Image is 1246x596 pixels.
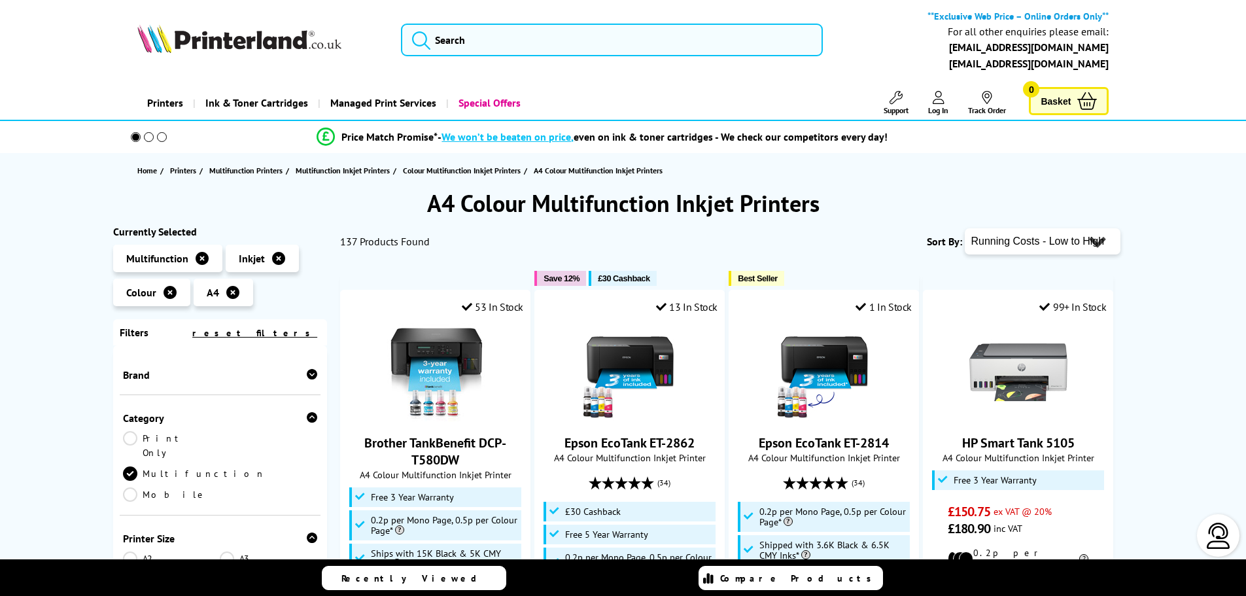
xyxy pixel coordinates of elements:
[403,164,524,177] a: Colour Multifunction Inkjet Printers
[930,451,1106,464] span: A4 Colour Multifunction Inkjet Printer
[137,24,341,53] img: Printerland Logo
[759,434,889,451] a: Epson EcoTank ET-2814
[205,86,308,120] span: Ink & Toner Cartridges
[962,434,1075,451] a: HP Smart Tank 5105
[137,24,385,56] a: Printerland Logo
[296,164,390,177] span: Multifunction Inkjet Printers
[948,503,990,520] span: £150.75
[341,572,490,584] span: Recently Viewed
[441,130,574,143] span: We won’t be beaten on price,
[948,520,990,537] span: £180.90
[137,164,160,177] a: Home
[113,188,1134,219] h1: A4 Colour Multifunction Inkjet Printers
[954,475,1037,485] span: Free 3 Year Warranty
[852,470,865,495] span: (34)
[565,529,648,540] span: Free 5 Year Warranty
[736,451,912,464] span: A4 Colour Multifunction Inkjet Printer
[759,506,907,527] span: 0.2p per Mono Page, 0.5p per Colour Page*
[318,86,446,120] a: Managed Print Services
[192,327,317,339] a: reset filters
[401,24,823,56] input: Search
[107,126,1099,149] li: modal_Promise
[322,566,506,590] a: Recently Viewed
[137,86,193,120] a: Printers
[542,451,718,464] span: A4 Colour Multifunction Inkjet Printer
[123,368,318,381] div: Brand
[699,566,883,590] a: Compare Products
[1205,523,1232,549] img: user-headset-light.svg
[387,411,485,424] a: Brother TankBenefit DCP-T580DW
[123,532,318,545] div: Printer Size
[1023,81,1039,97] span: 0
[123,412,318,425] div: Category
[296,164,393,177] a: Multifunction Inkjet Printers
[1041,92,1071,110] span: Basket
[927,235,962,248] span: Sort By:
[446,86,530,120] a: Special Offers
[656,300,718,313] div: 13 In Stock
[884,91,909,115] a: Support
[729,271,784,286] button: Best Seller
[347,468,523,481] span: A4 Colour Multifunction Inkjet Printer
[589,271,656,286] button: £30 Cashback
[1039,300,1106,313] div: 99+ In Stock
[207,286,219,299] span: A4
[371,492,454,502] span: Free 3 Year Warranty
[438,130,888,143] div: - even on ink & toner cartridges - We check our competitors every day!
[775,323,873,421] img: Epson EcoTank ET-2814
[759,540,907,561] span: Shipped with 3.6K Black & 6.5K CMY Inks*
[534,166,663,175] span: A4 Colour Multifunction Inkjet Printers
[994,522,1022,535] span: inc VAT
[170,164,199,177] a: Printers
[126,286,156,299] span: Colour
[544,273,580,283] span: Save 12%
[209,164,283,177] span: Multifunction Printers
[948,547,1088,570] li: 0.2p per mono page
[565,552,713,573] span: 0.2p per Mono Page, 0.5p per Colour Page*
[340,235,430,248] span: 137 Products Found
[856,300,912,313] div: 1 In Stock
[123,466,266,481] a: Multifunction
[775,411,873,424] a: Epson EcoTank ET-2814
[120,326,148,339] span: Filters
[193,86,318,120] a: Ink & Toner Cartridges
[239,252,265,265] span: Inkjet
[969,323,1067,421] img: HP Smart Tank 5105
[123,431,220,460] a: Print Only
[927,10,1109,22] b: **Exclusive Web Price – Online Orders Only**
[123,487,220,502] a: Mobile
[403,164,521,177] span: Colour Multifunction Inkjet Printers
[969,411,1067,424] a: HP Smart Tank 5105
[565,506,621,517] span: £30 Cashback
[371,548,519,569] span: Ships with 15K Black & 5K CMY Inks*
[994,505,1052,517] span: ex VAT @ 20%
[126,252,188,265] span: Multifunction
[720,572,878,584] span: Compare Products
[113,225,328,238] div: Currently Selected
[462,300,523,313] div: 53 In Stock
[657,470,670,495] span: (34)
[581,323,679,421] img: Epson EcoTank ET-2862
[949,57,1109,70] a: [EMAIL_ADDRESS][DOMAIN_NAME]
[948,26,1109,38] div: For all other enquiries please email:
[123,552,220,566] a: A2
[564,434,695,451] a: Epson EcoTank ET-2862
[581,411,679,424] a: Epson EcoTank ET-2862
[534,271,586,286] button: Save 12%
[341,130,438,143] span: Price Match Promise*
[928,105,948,115] span: Log In
[949,41,1109,54] a: [EMAIL_ADDRESS][DOMAIN_NAME]
[928,91,948,115] a: Log In
[884,105,909,115] span: Support
[220,552,317,566] a: A3
[387,323,485,421] img: Brother TankBenefit DCP-T580DW
[738,273,778,283] span: Best Seller
[170,164,196,177] span: Printers
[1029,87,1109,115] a: Basket 0
[968,91,1006,115] a: Track Order
[364,434,506,468] a: Brother TankBenefit DCP-T580DW
[598,273,649,283] span: £30 Cashback
[209,164,286,177] a: Multifunction Printers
